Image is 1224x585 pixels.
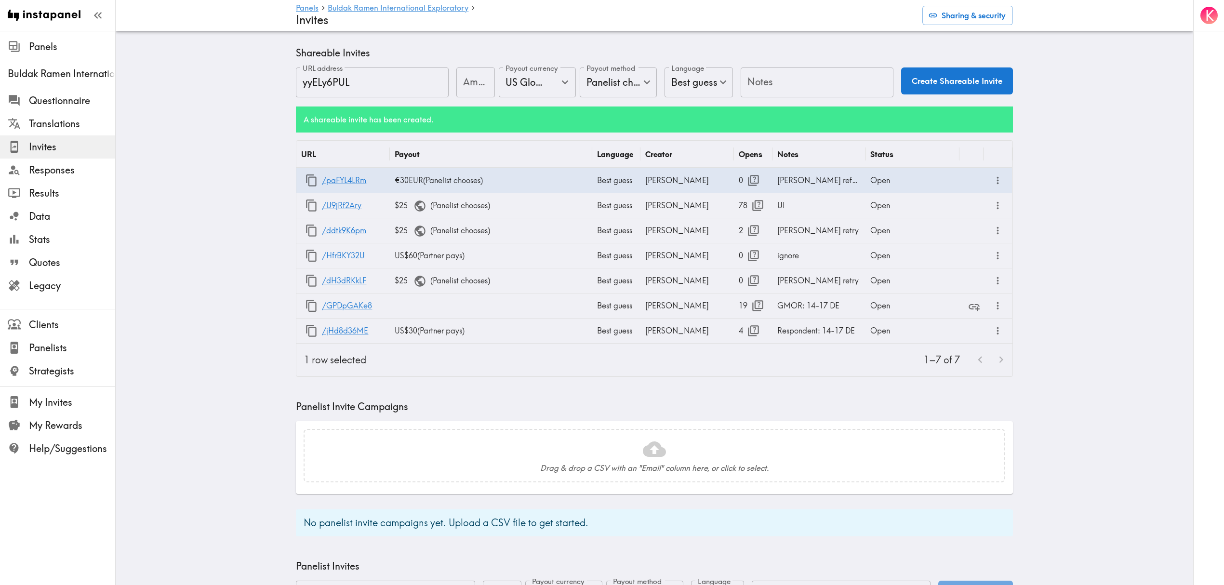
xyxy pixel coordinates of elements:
div: Best guess [592,293,640,318]
span: Translations [29,117,115,131]
button: Create Shareable Invite [901,67,1013,94]
div: Creator [645,149,672,159]
h5: Shareable Invites [296,46,1013,60]
div: [PERSON_NAME] [640,293,734,318]
label: Payout method [586,63,635,74]
span: $25 [395,276,430,285]
label: Language [671,63,704,74]
button: more [990,273,1006,289]
div: [PERSON_NAME] retry [772,218,866,243]
div: Open [865,168,959,193]
div: US$30 ( Partner pays ) [390,318,592,343]
button: more [990,173,1006,188]
a: /paFYL4LRm [322,168,366,193]
a: Buldak Ramen International Exploratory [328,4,468,13]
div: [PERSON_NAME] [640,193,734,218]
span: Quotes [29,256,115,269]
div: Open [865,293,959,318]
div: €30 EUR ( Panelist chooses ) [390,168,592,193]
button: more [990,298,1006,314]
div: 0 [739,243,768,268]
button: more [990,223,1006,239]
div: 19 [739,293,768,318]
h6: A shareable invite has been created. [304,114,1005,125]
label: Payout currency [506,63,558,74]
div: Open [865,318,959,343]
span: Panels [29,40,115,53]
div: Best guess [592,243,640,268]
div: Open [865,218,959,243]
div: Best guess [592,193,640,218]
button: more [990,323,1006,339]
span: My Rewards [29,419,115,432]
span: Panelists [29,341,115,355]
div: ignore [772,243,866,268]
span: $25 [395,226,430,235]
div: 1 row selected [304,353,366,367]
div: Best guess [592,268,640,293]
h5: Panelist Invites [296,559,1013,573]
div: [PERSON_NAME] [640,243,734,268]
label: URL address [303,63,343,74]
a: /GPDpGAKe8 [322,293,372,318]
span: Legacy [29,279,115,292]
div: URL [301,149,316,159]
a: /U9jRf2Ary [322,193,361,218]
button: more [990,198,1006,213]
div: [PERSON_NAME] referral [772,168,866,193]
div: Best guess [592,218,640,243]
span: $25 [395,200,430,210]
div: ( Panelist chooses ) [390,268,592,293]
div: UI [772,193,866,218]
span: Help/Suggestions [29,442,115,455]
span: Clients [29,318,115,332]
div: [PERSON_NAME] [640,268,734,293]
div: GMOR: 14-17 DE [772,293,866,318]
h6: Drag & drop a CSV with an "Email" column here, or click to select. [540,463,769,473]
div: Notes [777,149,798,159]
div: Respondent: 14-17 DE [772,318,866,343]
div: ( Panelist chooses ) [390,218,592,243]
div: 4 [739,319,768,343]
div: [PERSON_NAME] retry [772,268,866,293]
div: Panelist chooses [580,67,657,97]
div: [PERSON_NAME] [640,168,734,193]
h4: Invites [296,13,915,27]
span: Responses [29,163,115,177]
div: Best guess [665,67,733,97]
div: Buldak Ramen International Exploratory [8,67,115,80]
a: /dH3dRKkLF [322,268,366,293]
a: Panels [296,4,319,13]
div: Open [865,193,959,218]
div: 2 [739,218,768,243]
div: [PERSON_NAME] [640,318,734,343]
div: 78 [739,193,768,218]
button: K [1199,6,1219,25]
p: 1–7 of 7 [924,353,960,367]
button: Open [558,75,572,90]
div: Opens [739,149,762,159]
div: Language [597,149,633,159]
div: Status [870,149,893,159]
div: Open [865,268,959,293]
a: /jHd8d36ME [322,319,368,343]
div: 0 [739,268,768,293]
div: Payout [395,149,420,159]
div: Open [865,243,959,268]
h5: Panelist Invite Campaigns [296,400,1013,413]
div: [PERSON_NAME] [640,218,734,243]
div: Best guess [592,168,640,193]
span: Data [29,210,115,223]
span: K [1205,7,1214,24]
span: My Invites [29,396,115,409]
button: Sharing & security [922,6,1013,25]
a: /HfrBKY32U [322,243,365,268]
div: 0 [739,168,768,193]
div: US$60 ( Partner pays ) [390,243,592,268]
div: Best guess [592,318,640,343]
span: Results [29,186,115,200]
div: No panelist invite campaigns yet. Upload a CSV file to get started. [304,512,588,533]
span: Invites [29,140,115,154]
button: more [990,248,1006,264]
span: Questionnaire [29,94,115,107]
